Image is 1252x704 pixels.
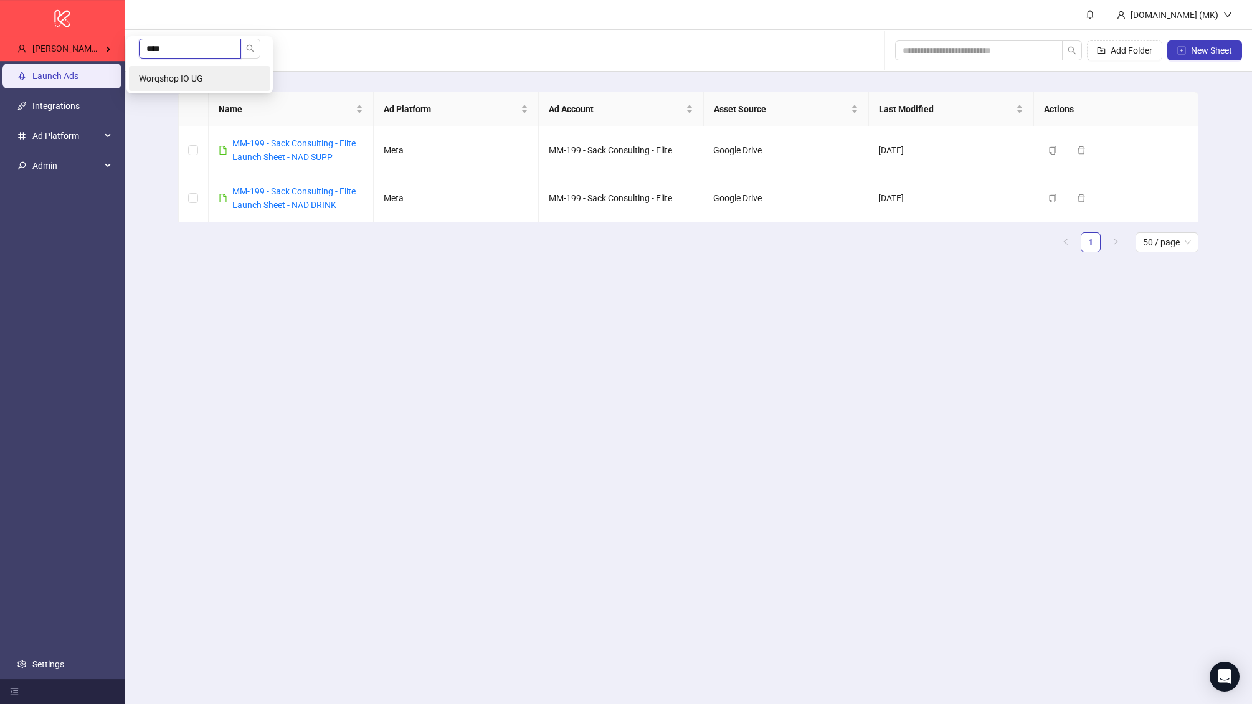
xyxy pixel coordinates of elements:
[1068,46,1076,55] span: search
[1048,194,1057,202] span: copy
[374,92,539,126] th: Ad Platform
[219,102,353,116] span: Name
[868,126,1033,174] td: [DATE]
[703,126,868,174] td: Google Drive
[17,161,26,170] span: key
[1048,146,1057,155] span: copy
[1126,8,1223,22] div: [DOMAIN_NAME] (MK)
[539,92,704,126] th: Ad Account
[10,687,19,696] span: menu-fold
[1097,46,1106,55] span: folder-add
[32,71,78,81] a: Launch Ads
[232,186,356,210] a: MM-199 - Sack Consulting - Elite Launch Sheet - NAD DRINK
[539,126,704,174] td: MM-199 - Sack Consulting - Elite
[246,44,255,53] span: search
[868,174,1033,222] td: [DATE]
[384,102,518,116] span: Ad Platform
[219,146,227,155] span: file
[1143,233,1191,252] span: 50 / page
[374,126,539,174] td: Meta
[1077,194,1086,202] span: delete
[32,123,101,148] span: Ad Platform
[17,131,26,140] span: number
[32,659,64,669] a: Settings
[1111,45,1152,55] span: Add Folder
[32,153,101,178] span: Admin
[139,74,203,83] span: Worqshop IO UG
[1087,40,1162,60] button: Add Folder
[1106,232,1126,252] li: Next Page
[539,174,704,222] td: MM-199 - Sack Consulting - Elite
[219,194,227,202] span: file
[32,44,126,54] span: [PERSON_NAME] Kitchn
[1117,11,1126,19] span: user
[704,92,869,126] th: Asset Source
[1077,146,1086,155] span: delete
[1223,11,1232,19] span: down
[1034,92,1199,126] th: Actions
[879,102,1013,116] span: Last Modified
[714,102,848,116] span: Asset Source
[1112,238,1119,245] span: right
[1056,232,1076,252] button: left
[232,138,356,162] a: MM-199 - Sack Consulting - Elite Launch Sheet - NAD SUPP
[549,102,683,116] span: Ad Account
[1167,40,1242,60] button: New Sheet
[17,44,26,53] span: user
[1081,233,1100,252] a: 1
[374,174,539,222] td: Meta
[1062,238,1069,245] span: left
[703,174,868,222] td: Google Drive
[1086,10,1094,19] span: bell
[1081,232,1101,252] li: 1
[1177,46,1186,55] span: plus-square
[1210,662,1240,692] div: Open Intercom Messenger
[1056,232,1076,252] li: Previous Page
[869,92,1034,126] th: Last Modified
[1136,232,1198,252] div: Page Size
[1191,45,1232,55] span: New Sheet
[32,101,80,111] a: Integrations
[209,92,374,126] th: Name
[1106,232,1126,252] button: right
